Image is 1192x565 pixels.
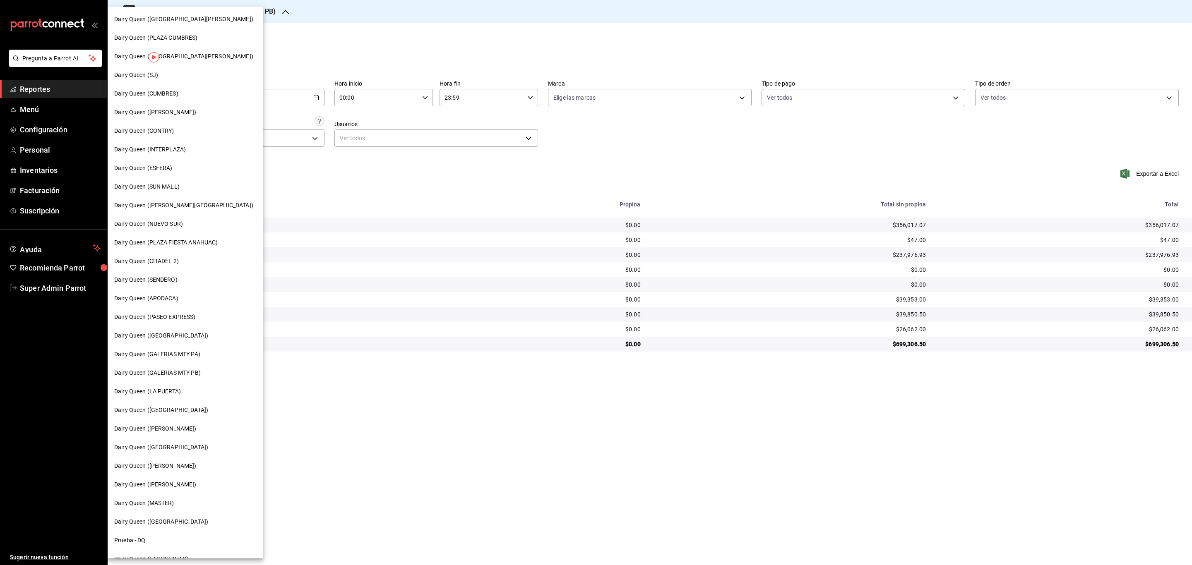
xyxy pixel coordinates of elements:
[114,443,208,452] span: Dairy Queen ([GEOGRAPHIC_DATA])
[149,52,159,62] img: Tooltip marker
[114,34,198,42] span: Dairy Queen (PLAZA CUMBRES)
[114,52,253,61] span: Dairy Queen ([GEOGRAPHIC_DATA][PERSON_NAME])
[108,382,263,401] div: Dairy Queen (LA PUERTA)
[114,462,197,470] span: Dairy Queen ([PERSON_NAME])
[108,159,263,177] div: Dairy Queen (ESFERA)
[108,66,263,84] div: Dairy Queen (SJ)
[108,419,263,438] div: Dairy Queen ([PERSON_NAME])
[108,438,263,457] div: Dairy Queen ([GEOGRAPHIC_DATA])
[114,424,197,433] span: Dairy Queen ([PERSON_NAME])
[114,536,145,545] span: Prueba - DQ
[114,220,183,228] span: Dairy Queen (NUEVO SUR)
[114,517,208,526] span: Dairy Queen ([GEOGRAPHIC_DATA])
[114,89,178,98] span: Dairy Queen (CUMBRES)
[114,313,196,321] span: Dairy Queen (PASEO EXPRESS)
[108,271,263,289] div: Dairy Queen (SENDERO)
[108,47,263,66] div: Dairy Queen ([GEOGRAPHIC_DATA][PERSON_NAME])
[114,238,218,247] span: Dairy Queen (PLAZA FIESTA ANAHUAC)
[114,15,253,24] span: Dairy Queen ([GEOGRAPHIC_DATA][PERSON_NAME])
[114,145,186,154] span: Dairy Queen (INTERPLAZA)
[108,326,263,345] div: Dairy Queen ([GEOGRAPHIC_DATA])
[108,233,263,252] div: Dairy Queen (PLAZA FIESTA ANAHUAC)
[108,308,263,326] div: Dairy Queen (PASEO EXPRESS)
[114,406,208,414] span: Dairy Queen ([GEOGRAPHIC_DATA])
[108,122,263,140] div: Dairy Queen (CONTRY)
[114,350,200,359] span: Dairy Queen (GALERIAS MTY PA)
[114,182,180,191] span: Dairy Queen (SUN MALL)
[114,108,197,117] span: Dairy Queen ([PERSON_NAME])
[114,499,174,508] span: Dairy Queen (MASTER)
[108,10,263,29] div: Dairy Queen ([GEOGRAPHIC_DATA][PERSON_NAME])
[108,364,263,382] div: Dairy Queen (GALERIAS MTY PB)
[108,401,263,419] div: Dairy Queen ([GEOGRAPHIC_DATA])
[114,71,158,79] span: Dairy Queen (SJ)
[108,29,263,47] div: Dairy Queen (PLAZA CUMBRES)
[114,331,208,340] span: Dairy Queen ([GEOGRAPHIC_DATA])
[114,201,253,210] span: Dairy Queen ([PERSON_NAME][GEOGRAPHIC_DATA])
[108,177,263,196] div: Dairy Queen (SUN MALL)
[108,196,263,215] div: Dairy Queen ([PERSON_NAME][GEOGRAPHIC_DATA])
[114,164,173,172] span: Dairy Queen (ESFERA)
[114,257,179,266] span: Dairy Queen (CITADEL 2)
[108,512,263,531] div: Dairy Queen ([GEOGRAPHIC_DATA])
[108,289,263,308] div: Dairy Queen (APODACA)
[108,345,263,364] div: Dairy Queen (GALERIAS MTY PA)
[108,531,263,550] div: Prueba - DQ
[114,275,178,284] span: Dairy Queen (SENDERO)
[108,252,263,271] div: Dairy Queen (CITADEL 2)
[108,475,263,494] div: Dairy Queen ([PERSON_NAME])
[108,457,263,475] div: Dairy Queen ([PERSON_NAME])
[108,140,263,159] div: Dairy Queen (INTERPLAZA)
[114,387,181,396] span: Dairy Queen (LA PUERTA)
[114,294,178,303] span: Dairy Queen (APODACA)
[108,494,263,512] div: Dairy Queen (MASTER)
[114,127,174,135] span: Dairy Queen (CONTRY)
[114,369,201,377] span: Dairy Queen (GALERIAS MTY PB)
[108,103,263,122] div: Dairy Queen ([PERSON_NAME])
[108,84,263,103] div: Dairy Queen (CUMBRES)
[114,480,197,489] span: Dairy Queen ([PERSON_NAME])
[108,215,263,233] div: Dairy Queen (NUEVO SUR)
[114,555,188,563] span: Dairy Queen (LAS PUENTES)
